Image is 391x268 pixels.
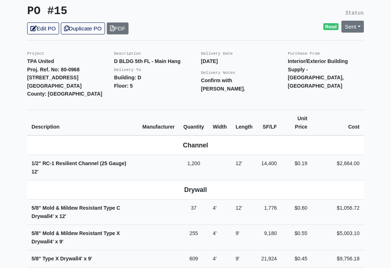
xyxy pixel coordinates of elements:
strong: [GEOGRAPHIC_DATA] [27,83,81,89]
p: Interior/Exterior Building Supply - [GEOGRAPHIC_DATA], [GEOGRAPHIC_DATA] [288,58,364,90]
small: Status [345,11,364,16]
span: 4' [213,256,217,262]
td: $9,756.18 [312,251,364,268]
td: 9,180 [257,225,281,251]
td: $0.60 [281,200,312,225]
strong: Floor: 5 [114,83,133,89]
td: 14,400 [257,155,281,181]
span: 9' [236,256,240,262]
span: 4' [213,205,217,211]
th: Manufacturer [138,110,179,136]
strong: D BLDG 5th FL - Main Hang [114,59,181,64]
strong: 5/8" Type X Drywall [31,256,92,262]
h3: PO #15 [27,5,190,18]
strong: Building: D [114,75,141,81]
span: x [84,256,87,262]
small: Project [27,52,44,56]
b: Drywall [184,187,207,194]
span: 12' [236,161,242,167]
small: Delivery To [114,68,141,72]
td: 1,200 [179,155,209,181]
span: 4' [50,239,54,245]
td: $5,003.10 [312,225,364,251]
strong: 5/8" Mold & Mildew Resistant Type C Drywall [31,205,120,219]
th: Width [209,110,231,136]
span: 12' [59,214,66,219]
td: $0.45 [281,251,312,268]
span: Read [323,24,339,31]
span: x [55,239,58,245]
small: Delivery Notes [201,71,235,75]
span: x [55,214,58,219]
small: Description [114,52,141,56]
small: Purchase From [288,52,320,56]
th: SF/LF [257,110,281,136]
strong: [DATE] [201,59,218,64]
a: Edit PO [27,23,59,35]
strong: Confirm with [PERSON_NAME]. [201,78,245,92]
span: 4' [78,256,82,262]
td: 255 [179,225,209,251]
strong: County: [GEOGRAPHIC_DATA] [27,91,102,97]
strong: 5/8" Mold & Mildew Resistant Type X Drywall [31,231,120,245]
span: 9' [88,256,92,262]
span: 4' [213,231,217,236]
strong: 1/2" RC-1 Resilient Channel (25 Gauge) [31,161,126,175]
td: 37 [179,200,209,225]
td: $1,056.72 [312,200,364,225]
span: 12' [236,205,242,211]
span: 12' [31,169,38,175]
th: Unit Price [281,110,312,136]
td: $0.19 [281,155,312,181]
a: PDF [107,23,129,35]
td: $0.55 [281,225,312,251]
b: Channel [183,142,208,149]
th: Description [27,110,138,136]
th: Cost [312,110,364,136]
th: Length [231,110,257,136]
a: Sent [341,21,364,33]
td: $2,664.00 [312,155,364,181]
td: 21,924 [257,251,281,268]
strong: TPA United [27,59,54,64]
span: 4' [50,214,54,219]
strong: [STREET_ADDRESS] [27,75,79,81]
strong: Proj. Ref. No: 80-0968 [27,67,80,73]
td: 609 [179,251,209,268]
small: Delivery Date [201,52,233,56]
th: Quantity [179,110,209,136]
span: 9' [236,231,240,236]
a: Duplicate PO [61,23,105,35]
span: 9' [59,239,63,245]
td: 1,776 [257,200,281,225]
